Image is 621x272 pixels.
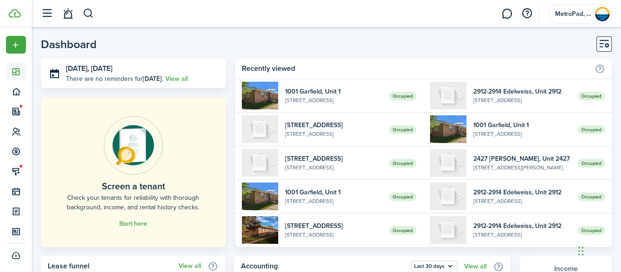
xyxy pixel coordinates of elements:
img: 1 [242,82,278,109]
span: Occupied [389,193,416,201]
widget-list-item-description: [STREET_ADDRESS] [285,231,383,239]
span: Occupied [389,226,416,235]
widget-list-item-title: 1001 Garfield, Unit 1 [473,120,571,130]
span: Occupied [578,159,605,168]
img: 1 [430,115,466,143]
header-page-title: Dashboard [41,39,97,50]
img: 1 [242,115,278,143]
widget-list-item-title: 1001 Garfield, Unit 1 [285,87,383,96]
widget-list-item-title: 2912-2914 Edelweiss, Unit 2912 [473,188,571,197]
span: Occupied [578,125,605,134]
widget-list-item-title: [STREET_ADDRESS] [285,221,383,231]
widget-list-item-description: [STREET_ADDRESS] [473,231,571,239]
span: Occupied [578,226,605,235]
p: There are no reminders for . [66,74,163,84]
widget-list-item-title: 2427 [PERSON_NAME], Unit 2427 [473,154,571,163]
widget-list-item-description: [STREET_ADDRESS][PERSON_NAME] [473,163,571,172]
img: TenantCloud [9,9,21,18]
a: Start here [119,220,147,227]
widget-list-item-description: [STREET_ADDRESS] [285,96,383,104]
span: Occupied [389,159,416,168]
button: Customise [596,36,612,52]
img: 2912 [430,82,466,109]
iframe: Chat Widget [576,228,621,272]
widget-list-item-description: [STREET_ADDRESS] [473,130,571,138]
a: View all [165,74,188,84]
button: Open resource center [519,6,535,21]
a: Messaging [498,2,516,25]
button: Search [83,6,94,21]
h3: [DATE], [DATE] [66,63,219,74]
img: 2912 [430,183,466,210]
a: View all [179,262,201,270]
span: Occupied [389,92,416,100]
widget-list-item-description: [STREET_ADDRESS] [285,197,383,205]
widget-list-item-title: 2912-2914 Edelweiss, Unit 2912 [473,221,571,231]
img: 2 [242,216,278,244]
widget-list-item-description: [STREET_ADDRESS] [473,197,571,205]
a: Notifications [59,2,76,25]
widget-list-item-description: [STREET_ADDRESS] [285,130,383,138]
div: Drag [578,237,584,265]
img: Online payments [104,116,163,175]
button: Open sidebar [38,5,55,22]
widget-list-item-title: [STREET_ADDRESS] [285,154,383,163]
widget-list-item-title: 2912-2914 Edelweiss, Unit 2912 [473,87,571,96]
home-widget-title: Lease funnel [48,261,174,272]
button: Open menu [6,36,26,54]
home-placeholder-title: Screen a tenant [102,179,165,193]
img: 2912 [430,216,466,244]
widget-list-item-title: [STREET_ADDRESS] [285,120,383,130]
span: Occupied [578,193,605,201]
img: 2427 [430,149,466,177]
b: [DATE] [143,74,162,84]
widget-list-item-title: 1001 Garfield, Unit 1 [285,188,383,197]
img: MetroPad, LLC [595,7,610,21]
home-placeholder-description: Check your tenants for reliability with thorough background, income, and rental history checks. [61,193,205,212]
widget-list-item-description: [STREET_ADDRESS] [285,163,383,172]
widget-list-item-description: [STREET_ADDRESS] [473,96,571,104]
img: 2718 [242,149,278,177]
span: MetroPad, LLC [555,11,591,17]
img: 1 [242,183,278,210]
span: Occupied [578,92,605,100]
home-widget-title: Recently viewed [242,63,590,74]
a: View all [464,263,486,270]
span: Occupied [389,125,416,134]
